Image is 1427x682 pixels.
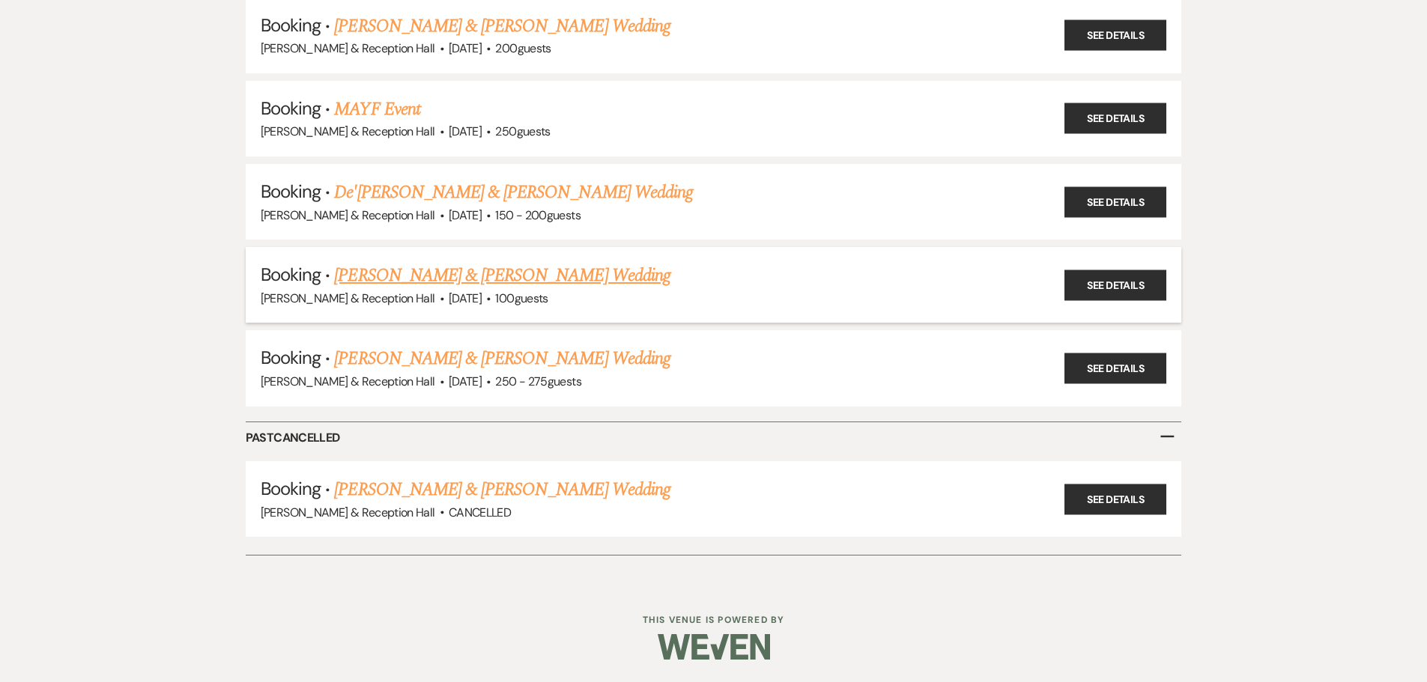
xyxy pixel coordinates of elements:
[1064,186,1166,217] a: See Details
[261,374,435,389] span: [PERSON_NAME] & Reception Hall
[261,263,321,286] span: Booking
[334,476,670,503] a: [PERSON_NAME] & [PERSON_NAME] Wedding
[449,374,482,389] span: [DATE]
[1064,270,1166,300] a: See Details
[449,124,482,139] span: [DATE]
[495,290,548,306] span: 100 guests
[261,505,435,520] span: [PERSON_NAME] & Reception Hall
[261,290,435,306] span: [PERSON_NAME] & Reception Hall
[449,40,482,56] span: [DATE]
[334,96,419,123] a: MAYF Event
[261,40,435,56] span: [PERSON_NAME] & Reception Hall
[334,262,670,289] a: [PERSON_NAME] & [PERSON_NAME] Wedding
[261,97,321,120] span: Booking
[1064,484,1166,514] a: See Details
[495,40,551,56] span: 200 guests
[495,207,580,223] span: 150 - 200 guests
[246,422,1182,454] h6: Past Cancelled
[261,13,321,37] span: Booking
[261,207,435,223] span: [PERSON_NAME] & Reception Hall
[334,13,670,40] a: [PERSON_NAME] & [PERSON_NAME] Wedding
[1064,103,1166,134] a: See Details
[658,621,770,673] img: Weven Logo
[261,346,321,369] span: Booking
[495,124,550,139] span: 250 guests
[449,290,482,306] span: [DATE]
[1064,20,1166,51] a: See Details
[449,505,511,520] span: Cancelled
[334,179,693,206] a: De'[PERSON_NAME] & [PERSON_NAME] Wedding
[261,180,321,203] span: Booking
[449,207,482,223] span: [DATE]
[495,374,581,389] span: 250 - 275 guests
[1159,418,1175,452] span: –
[334,345,670,372] a: [PERSON_NAME] & [PERSON_NAME] Wedding
[261,124,435,139] span: [PERSON_NAME] & Reception Hall
[261,477,321,500] span: Booking
[1064,353,1166,383] a: See Details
